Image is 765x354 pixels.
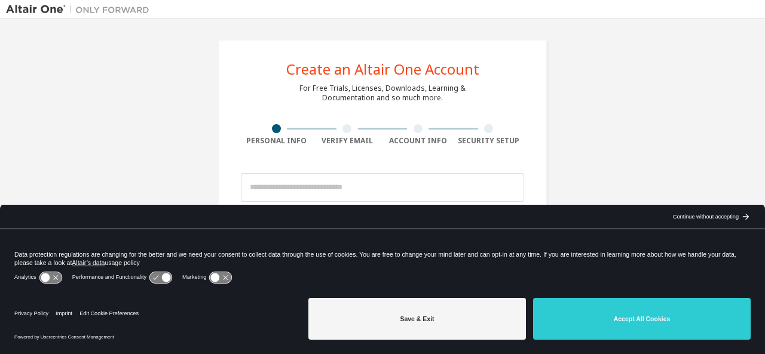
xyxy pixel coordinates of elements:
[454,136,525,146] div: Security Setup
[312,136,383,146] div: Verify Email
[382,136,454,146] div: Account Info
[6,4,155,16] img: Altair One
[241,136,312,146] div: Personal Info
[286,62,479,76] div: Create an Altair One Account
[299,84,466,103] div: For Free Trials, Licenses, Downloads, Learning & Documentation and so much more.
